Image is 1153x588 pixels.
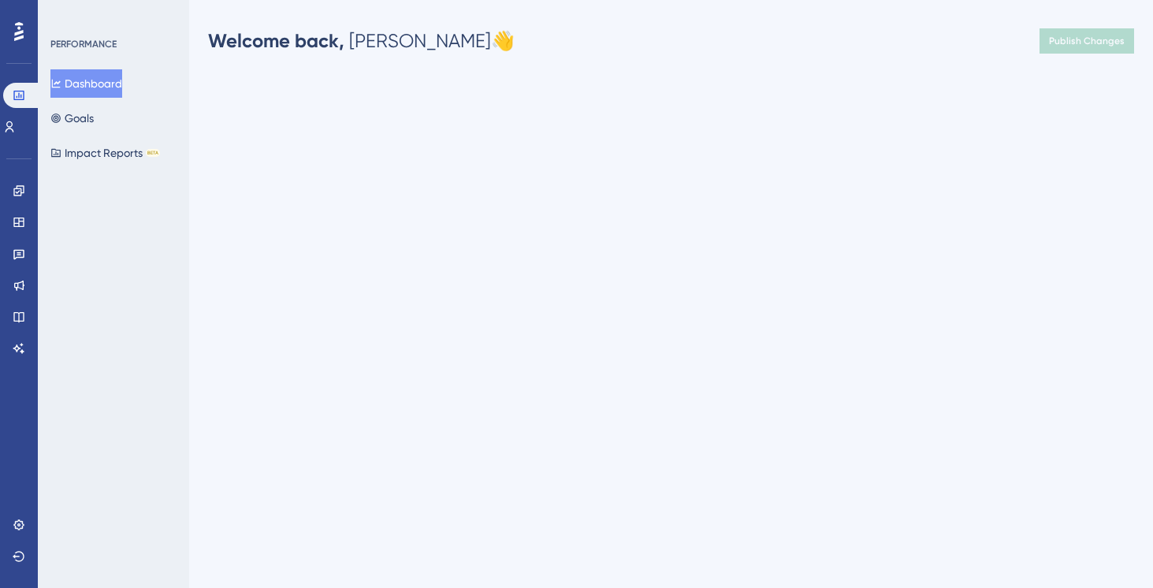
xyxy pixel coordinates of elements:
[50,139,160,167] button: Impact ReportsBETA
[146,149,160,157] div: BETA
[208,28,515,54] div: [PERSON_NAME] 👋
[50,69,122,98] button: Dashboard
[50,104,94,132] button: Goals
[1049,35,1125,47] span: Publish Changes
[50,38,117,50] div: PERFORMANCE
[1040,28,1134,54] button: Publish Changes
[208,29,344,52] span: Welcome back,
